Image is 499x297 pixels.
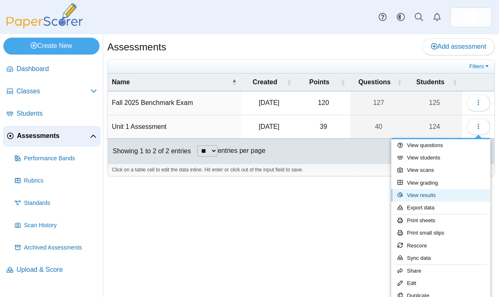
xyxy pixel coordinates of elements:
[407,91,462,114] a: 125
[3,126,100,146] a: Assessments
[422,38,495,55] a: Add assessment
[391,240,490,252] a: Rescore
[3,23,86,30] a: PaperScorer
[17,265,97,274] span: Upload & Score
[391,227,490,239] a: Print small slips
[12,238,100,258] a: Archived Assessments
[391,189,490,202] a: View results
[24,244,97,252] span: Archived Assessments
[464,11,478,24] img: ps.08Dk8HiHb5BR1L0X
[464,11,478,24] span: Casey Shaffer
[24,154,97,163] span: Performance Bands
[24,199,97,207] span: Standards
[108,115,241,139] td: Unit 1 Assessment
[391,139,490,152] a: View questions
[309,78,329,86] span: Points
[350,115,407,138] a: 40
[3,260,100,280] a: Upload & Score
[341,74,345,91] span: Points : Activate to sort
[218,147,265,154] label: entries per page
[391,202,490,214] a: Export data
[391,252,490,264] a: Sync data
[3,38,99,54] a: Create New
[350,91,407,114] a: 127
[391,152,490,164] a: View students
[112,78,130,86] span: Name
[259,99,279,106] time: Jul 21, 2025 at 3:18 PM
[17,131,90,140] span: Assessments
[286,74,291,91] span: Created : Activate to sort
[428,8,446,26] a: Alerts
[232,74,236,91] span: Name : Activate to invert sorting
[467,62,492,71] a: Filters
[450,7,492,27] a: ps.08Dk8HiHb5BR1L0X
[107,40,166,54] h1: Assessments
[391,265,490,277] a: Share
[3,59,100,79] a: Dashboard
[12,216,100,235] a: Scan History
[3,3,86,29] img: PaperScorer
[3,82,100,102] a: Classes
[3,104,100,124] a: Students
[397,74,402,91] span: Questions : Activate to sort
[24,177,97,185] span: Rubrics
[253,78,277,86] span: Created
[12,171,100,191] a: Rubrics
[416,78,444,86] span: Students
[407,115,462,138] a: 124
[296,115,350,139] td: 39
[296,91,350,115] td: 120
[391,164,490,176] a: View scans
[391,277,490,290] a: Edit
[108,139,191,164] div: Showing 1 to 2 of 2 entries
[358,78,390,86] span: Questions
[431,43,486,50] span: Add assessment
[12,149,100,169] a: Performance Bands
[17,109,97,118] span: Students
[108,164,494,176] div: Click on a table cell to edit the data inline. Hit enter or click out of the input field to save.
[24,221,97,230] span: Scan History
[259,123,279,130] time: Aug 21, 2025 at 9:13 AM
[391,214,490,227] a: Print sheets
[12,193,100,213] a: Standards
[452,74,457,91] span: Students : Activate to sort
[17,64,97,74] span: Dashboard
[108,91,241,115] td: Fall 2025 Benchmark Exam
[391,177,490,189] a: View grading
[17,87,90,96] span: Classes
